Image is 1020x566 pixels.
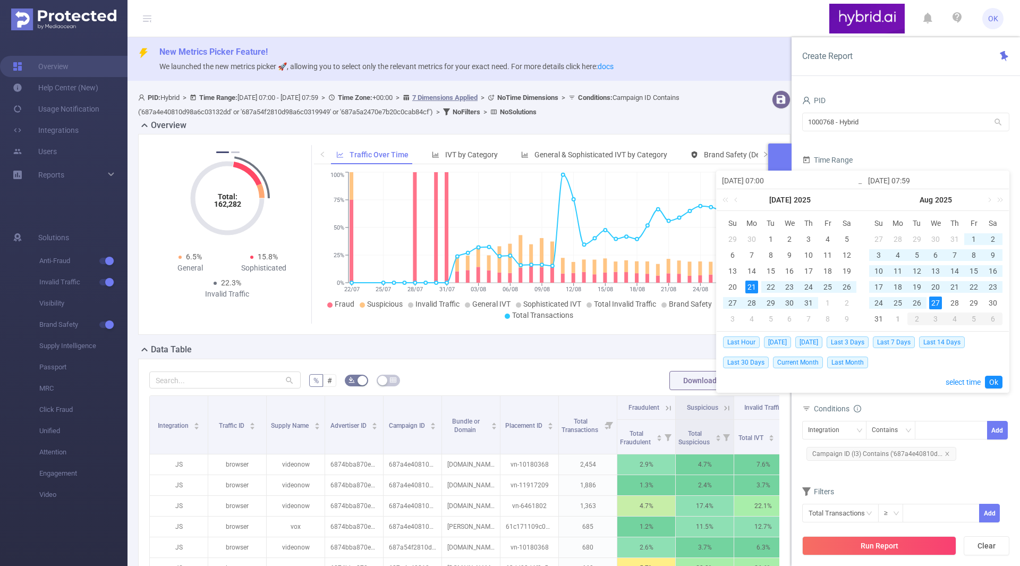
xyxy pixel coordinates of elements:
[891,265,904,277] div: 11
[872,421,905,439] div: Contains
[199,94,237,102] b: Time Range:
[598,62,614,71] a: docs
[948,281,961,293] div: 21
[159,47,268,57] span: New Metrics Picker Feature!
[38,227,69,248] span: Solutions
[987,297,999,309] div: 30
[919,189,934,210] a: Aug
[964,247,983,263] td: August 8, 2025
[837,215,856,231] th: Sat
[726,249,739,261] div: 6
[802,265,815,277] div: 17
[945,231,964,247] td: July 31, 2025
[964,279,983,295] td: August 22, 2025
[723,295,742,311] td: July 27, 2025
[907,263,926,279] td: August 12, 2025
[723,263,742,279] td: July 13, 2025
[38,171,64,179] span: Reports
[138,94,148,101] i: icon: user
[888,279,907,295] td: August 18, 2025
[723,279,742,295] td: July 20, 2025
[761,231,780,247] td: July 1, 2025
[764,281,777,293] div: 22
[348,377,355,383] i: icon: bg-colors
[231,151,240,153] button: 2
[802,233,815,246] div: 3
[907,279,926,295] td: August 19, 2025
[872,312,885,325] div: 31
[745,281,758,293] div: 21
[934,189,953,210] a: 2025
[221,278,241,287] span: 22.3%
[742,311,761,327] td: August 4, 2025
[726,265,739,277] div: 13
[799,247,818,263] td: July 10, 2025
[888,231,907,247] td: July 28, 2025
[837,231,856,247] td: July 5, 2025
[745,297,758,309] div: 28
[869,218,888,228] span: Su
[148,94,160,102] b: PID:
[884,504,895,522] div: ≥
[39,272,127,293] span: Invalid Traffic
[872,233,885,246] div: 27
[745,265,758,277] div: 14
[597,286,613,293] tspan: 15/08
[821,249,834,261] div: 11
[872,265,885,277] div: 10
[905,427,912,435] i: icon: down
[872,249,885,261] div: 3
[742,263,761,279] td: July 14, 2025
[967,265,980,277] div: 15
[783,249,796,261] div: 9
[985,376,1002,388] a: Ok
[907,311,926,327] td: September 2, 2025
[39,314,127,335] span: Brand Safety
[888,247,907,263] td: August 4, 2025
[390,377,396,383] i: icon: table
[891,281,904,293] div: 18
[991,189,1005,210] a: Next year (Control + right)
[558,94,568,102] span: >
[432,151,439,158] i: icon: bar-chart
[840,249,853,261] div: 12
[216,151,229,153] button: 1
[872,281,885,293] div: 17
[780,218,800,228] span: We
[334,197,344,204] tspan: 75%
[13,56,69,77] a: Overview
[768,189,793,210] a: [DATE]
[799,295,818,311] td: July 31, 2025
[964,311,983,327] td: September 5, 2025
[911,233,923,246] div: 29
[214,200,241,208] tspan: 162,282
[911,265,923,277] div: 12
[802,96,811,105] i: icon: user
[344,286,359,293] tspan: 22/07
[39,335,127,357] span: Supply Intelligence
[761,215,780,231] th: Tue
[821,312,834,325] div: 8
[983,247,1002,263] td: August 9, 2025
[945,263,964,279] td: August 14, 2025
[964,295,983,311] td: August 29, 2025
[453,108,480,116] b: No Filters
[818,215,837,231] th: Fri
[764,265,777,277] div: 15
[783,265,796,277] div: 16
[888,311,907,327] td: September 1, 2025
[837,218,856,228] span: Sa
[802,51,853,61] span: Create Report
[799,215,818,231] th: Thu
[929,265,942,277] div: 13
[780,279,800,295] td: July 23, 2025
[840,281,853,293] div: 26
[926,311,946,327] td: September 3, 2025
[967,249,980,261] div: 8
[39,442,127,463] span: Attention
[926,218,946,228] span: We
[39,293,127,314] span: Visibility
[891,312,904,325] div: 1
[761,218,780,228] span: Tu
[907,215,926,231] th: Tue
